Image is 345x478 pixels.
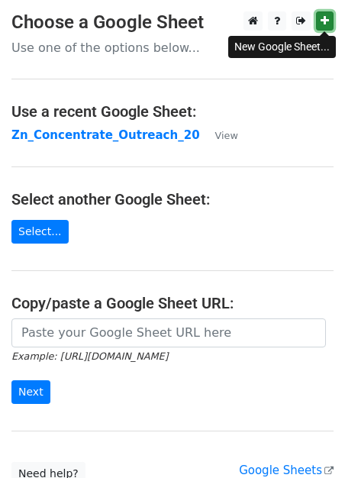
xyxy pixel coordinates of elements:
input: Paste your Google Sheet URL here [11,318,326,347]
div: Виджет чата [269,405,345,478]
a: View [200,128,238,142]
input: Next [11,380,50,404]
a: Select... [11,220,69,244]
iframe: Chat Widget [269,405,345,478]
p: Use one of the options below... [11,40,334,56]
div: New Google Sheet... [228,36,336,58]
h4: Select another Google Sheet: [11,190,334,208]
a: Google Sheets [239,463,334,477]
a: Zn_Concentrate_Outreach_20 [11,128,200,142]
h4: Copy/paste a Google Sheet URL: [11,294,334,312]
small: View [215,130,238,141]
h4: Use a recent Google Sheet: [11,102,334,121]
small: Example: [URL][DOMAIN_NAME] [11,350,168,362]
h3: Choose a Google Sheet [11,11,334,34]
